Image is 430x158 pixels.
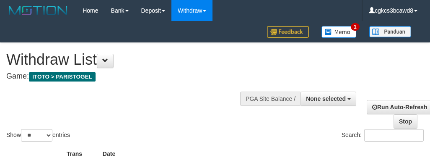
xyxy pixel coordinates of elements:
[6,72,278,81] h4: Game:
[394,114,417,129] a: Stop
[321,26,357,38] img: Button%20Memo.svg
[6,51,278,68] h1: Withdraw List
[315,21,363,42] a: 1
[240,92,300,106] div: PGA Site Balance /
[267,26,309,38] img: Feedback.jpg
[364,129,424,142] input: Search:
[369,26,411,37] img: panduan.png
[6,4,70,17] img: MOTION_logo.png
[300,92,356,106] button: None selected
[29,72,96,82] span: ITOTO > PARISTOGEL
[351,23,360,31] span: 1
[21,129,52,142] select: Showentries
[6,129,70,142] label: Show entries
[306,95,346,102] span: None selected
[342,129,424,142] label: Search:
